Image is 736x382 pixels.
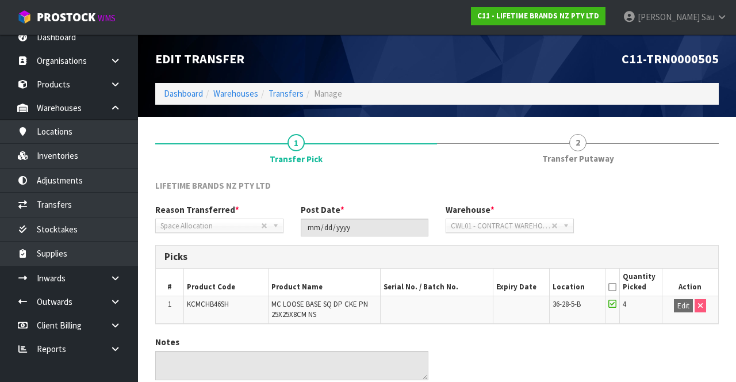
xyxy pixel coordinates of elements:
span: 36-28-5-B [553,299,581,309]
span: Transfer Putaway [542,152,614,165]
span: 1 [287,134,305,151]
button: Edit [674,299,693,313]
span: [PERSON_NAME] [638,12,700,22]
th: Quantity Picked [620,269,662,296]
span: CWL01 - CONTRACT WAREHOUSING [GEOGRAPHIC_DATA] [451,219,551,233]
span: Space Allocation [160,219,261,233]
span: C11-TRN0000505 [622,51,719,67]
th: Product Name [268,269,380,296]
th: Product Code [184,269,269,296]
a: Transfers [269,88,304,99]
span: Transfer Pick [270,153,323,165]
span: MC LOOSE BASE SQ DP CKE PN 25X25X8CM NS [271,299,368,319]
img: cube-alt.png [17,10,32,24]
label: Warehouse [446,204,494,216]
a: C11 - LIFETIME BRANDS NZ PTY LTD [471,7,605,25]
span: KCMCHB46SH [187,299,229,309]
a: Warehouses [213,88,258,99]
span: 2 [569,134,586,151]
span: Sau [701,12,715,22]
span: Manage [314,88,342,99]
th: # [156,269,184,296]
span: ProStock [37,10,95,25]
span: 1 [168,299,171,309]
label: Notes [155,336,179,348]
th: Serial No. / Batch No. [381,269,493,296]
input: Post Date [301,219,429,236]
th: Location [549,269,605,296]
small: WMS [98,13,116,24]
label: Reason Transferred [155,204,239,216]
th: Expiry Date [493,269,549,296]
h3: Picks [164,251,710,262]
span: LIFETIME BRANDS NZ PTY LTD [155,180,271,191]
span: 4 [623,299,626,309]
span: Edit Transfer [155,51,244,67]
label: Post Date [301,204,344,216]
strong: C11 - LIFETIME BRANDS NZ PTY LTD [477,11,599,21]
th: Action [662,269,718,296]
a: Dashboard [164,88,203,99]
